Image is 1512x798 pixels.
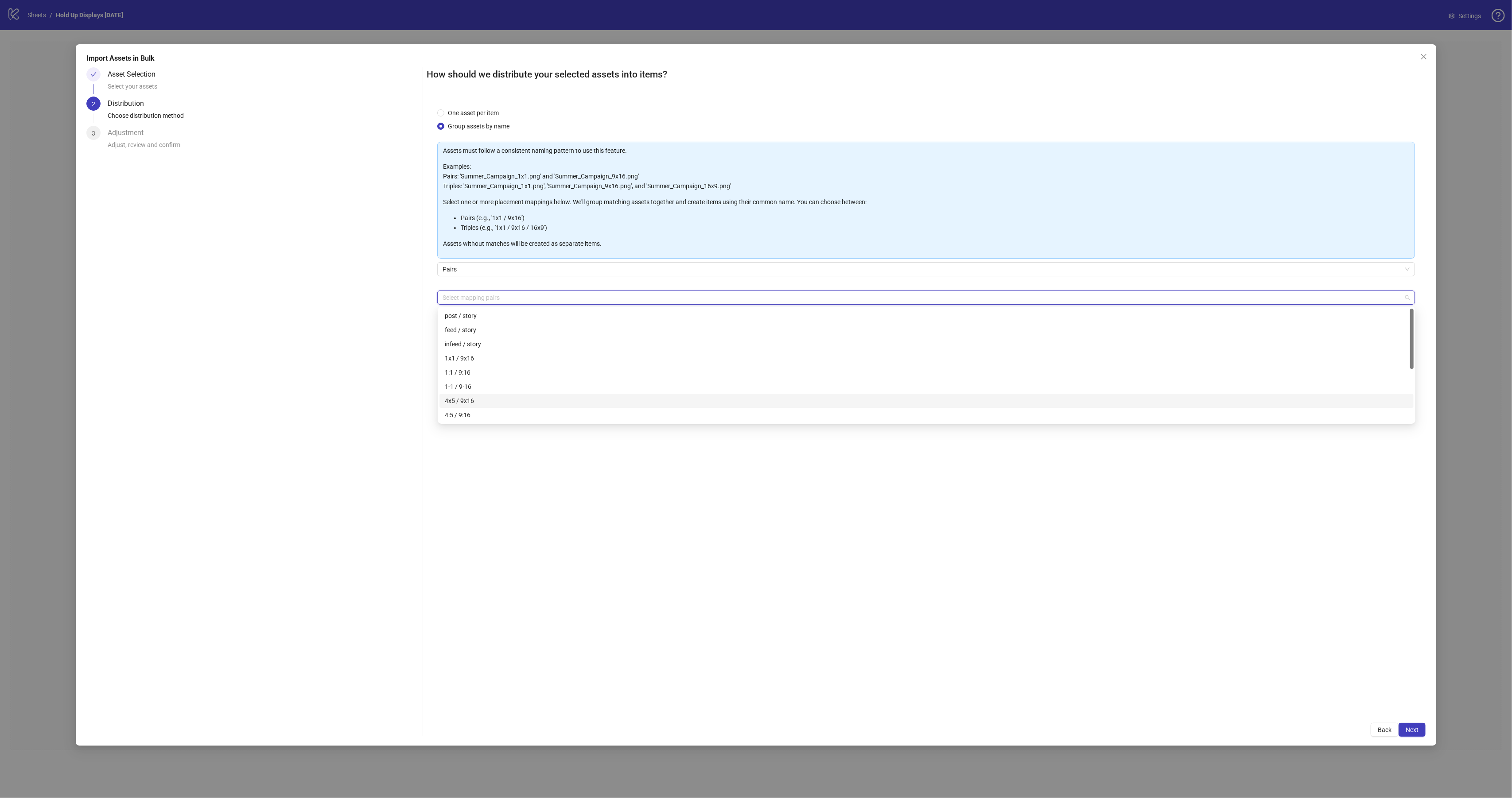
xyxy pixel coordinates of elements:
[445,353,1408,363] div: 1x1 / 9x16
[439,394,1414,408] div: 4x5 / 9x16
[108,126,151,140] div: Adjustment
[108,111,420,126] div: Choose distribution method
[108,97,151,111] div: Distribution
[445,396,1408,406] div: 4x5 / 9x16
[1420,53,1427,60] span: close
[439,309,1414,323] div: post / story
[439,337,1414,351] div: infeed / story
[439,323,1414,337] div: feed / story
[439,380,1414,394] div: 1-1 / 9-16
[427,67,1426,82] h2: How should we distribute your selected assets into items?
[445,382,1408,391] div: 1-1 / 9-16
[108,140,420,155] div: Adjust, review and confirm
[92,101,95,108] span: 2
[443,146,1409,155] p: Assets must follow a consistent naming pattern to use this feature.
[443,239,1409,248] p: Assets without matches will be created as separate items.
[445,311,1408,321] div: post / story
[108,81,420,97] div: Select your assets
[1399,723,1426,737] button: Next
[461,213,1409,223] li: Pairs (e.g., '1x1 / 9x16')
[92,130,95,137] span: 3
[439,408,1414,422] div: 4:5 / 9:16
[443,162,1409,191] p: Examples: Pairs: 'Summer_Campaign_1x1.png' and 'Summer_Campaign_9x16.png' Triples: 'Summer_Campai...
[445,339,1408,349] div: infeed / story
[443,197,1409,207] p: Select one or more placement mappings below. We'll group matching assets together and create item...
[1406,726,1419,733] span: Next
[445,325,1408,335] div: feed / story
[90,71,97,77] span: check
[444,108,502,118] span: One asset per item
[445,368,1408,377] div: 1:1 / 9:16
[1417,50,1431,64] button: Close
[108,67,163,81] div: Asset Selection
[1371,723,1399,737] button: Back
[444,121,513,131] span: Group assets by name
[439,351,1414,365] div: 1x1 / 9x16
[1378,726,1392,733] span: Back
[461,223,1409,232] li: Triples (e.g., '1x1 / 9x16 / 16x9')
[439,365,1414,380] div: 1:1 / 9:16
[86,53,1426,64] div: Import Assets in Bulk
[445,410,1408,420] div: 4:5 / 9:16
[443,263,1410,276] span: Pairs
